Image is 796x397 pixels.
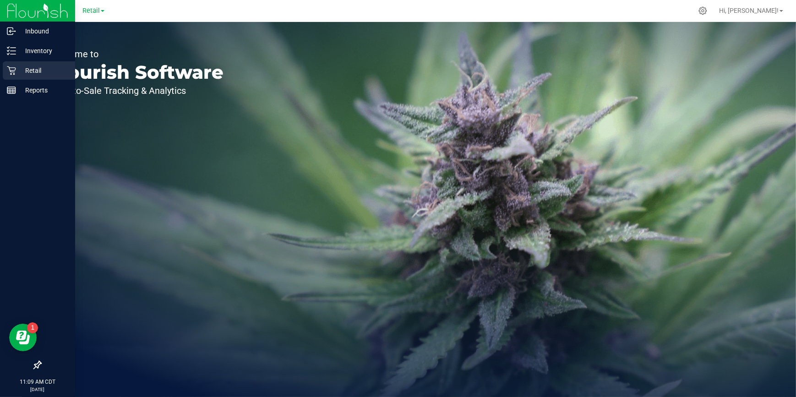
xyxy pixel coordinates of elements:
p: Flourish Software [49,63,224,82]
p: Reports [16,85,71,96]
span: Hi, [PERSON_NAME]! [719,7,779,14]
inline-svg: Inbound [7,27,16,36]
iframe: Resource center unread badge [27,322,38,333]
p: Inbound [16,26,71,37]
span: Retail [82,7,100,15]
p: Retail [16,65,71,76]
p: Welcome to [49,49,224,59]
inline-svg: Retail [7,66,16,75]
inline-svg: Inventory [7,46,16,55]
p: 11:09 AM CDT [4,378,71,386]
iframe: Resource center [9,324,37,351]
p: Inventory [16,45,71,56]
p: [DATE] [4,386,71,393]
div: Manage settings [697,6,709,15]
inline-svg: Reports [7,86,16,95]
p: Seed-to-Sale Tracking & Analytics [49,86,224,95]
